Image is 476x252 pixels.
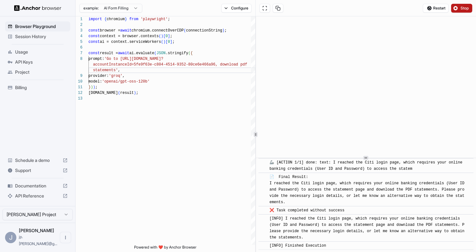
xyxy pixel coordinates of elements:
[118,51,129,55] span: await
[154,51,156,55] span: (
[5,47,70,57] div: Usage
[222,28,224,33] span: )
[269,208,344,213] span: ❌ Task completed without success
[170,34,172,38] span: ;
[170,40,172,44] span: ]
[188,51,190,55] span: (
[163,34,166,38] span: [
[269,216,467,240] span: [INFO] I reached the Citi login page, which requires your online banking credentials (User ID and...
[186,28,222,33] span: connectionString
[15,33,68,40] span: Session History
[102,79,150,84] span: 'openai/gpt-oss-120b'
[5,181,70,191] div: Documentation
[76,96,82,101] div: 13
[168,34,170,38] span: ]
[19,234,57,246] span: jp.chilumula@gmail.com
[100,34,159,38] span: context = browser.contexts
[15,49,68,55] span: Usage
[451,4,472,13] button: Stop
[262,174,265,180] span: ​
[461,6,469,11] span: Stop
[156,51,166,55] span: JSON
[129,17,139,21] span: from
[76,45,82,50] div: 6
[15,183,60,189] span: Documentation
[76,33,82,39] div: 4
[168,17,170,21] span: ;
[76,28,82,33] div: 3
[76,79,82,84] div: 10
[5,57,70,67] div: API Keys
[109,74,122,78] span: 'groq'
[14,5,61,11] img: Anchor Logo
[100,28,120,33] span: browser =
[5,83,70,93] div: Billing
[5,191,70,201] div: API Reference
[433,6,445,11] span: Restart
[423,4,449,13] button: Restart
[76,50,82,56] div: 7
[259,4,270,13] button: Open in full screen
[88,17,102,21] span: import
[15,23,68,30] span: Browser Playground
[15,157,60,163] span: Schedule a demo
[159,34,161,38] span: (
[76,84,82,90] div: 11
[273,4,283,13] button: Copy session ID
[166,40,168,44] span: [
[104,57,163,61] span: 'Go to [URL][DOMAIN_NAME]?
[76,22,82,28] div: 2
[95,85,98,89] span: ;
[15,69,68,75] span: Project
[88,28,100,33] span: const
[269,175,467,204] span: 📄 Final Result: I reached the Citi login page, which requires your online banking credentials (Us...
[118,91,120,95] span: (
[5,232,16,243] div: J
[76,39,82,45] div: 5
[5,31,70,42] div: Session History
[91,85,93,89] span: )
[125,17,127,21] span: }
[206,62,247,67] span: 6a96, download pdf
[88,85,91,89] span: }
[60,232,71,243] button: Open menu
[83,6,99,11] span: example:
[15,167,60,174] span: Support
[262,215,265,222] span: ​
[15,84,68,91] span: Billing
[166,34,168,38] span: 0
[190,51,193,55] span: {
[93,68,118,72] span: statements'
[15,193,60,199] span: API Reference
[107,17,125,21] span: chromium
[224,28,227,33] span: ;
[5,67,70,77] div: Project
[88,34,100,38] span: const
[76,16,82,22] div: 1
[5,155,70,165] div: Schedule a demo
[163,40,166,44] span: )
[184,28,186,33] span: (
[161,40,163,44] span: (
[134,91,136,95] span: )
[262,243,265,249] span: ​
[5,21,70,31] div: Browser Playground
[100,51,118,55] span: result =
[88,40,100,44] span: const
[76,73,82,79] div: 9
[269,160,465,171] span: 🦾 [ACTION 1/1] done: text: I reached the Citi login page, which requires your online banking cred...
[15,59,68,65] span: API Keys
[88,91,118,95] span: [DOMAIN_NAME]
[161,34,163,38] span: )
[136,91,138,95] span: ;
[221,4,252,13] button: Configure
[132,28,184,33] span: chromium.connectOverCDP
[122,74,125,78] span: ,
[172,40,174,44] span: ;
[76,56,82,62] div: 8
[5,165,70,175] div: Support
[76,90,82,96] div: 12
[120,28,132,33] span: await
[88,51,100,55] span: const
[262,159,265,166] span: ​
